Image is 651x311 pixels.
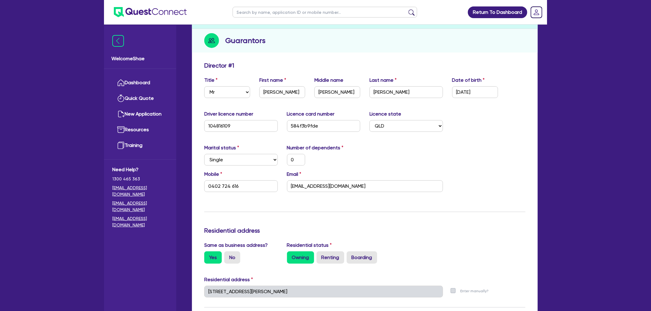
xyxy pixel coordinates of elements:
input: DD / MM / YYYY [452,86,498,98]
a: [EMAIL_ADDRESS][DOMAIN_NAME] [112,200,168,213]
a: Return To Dashboard [468,6,527,18]
label: Residential status [287,242,332,249]
a: [EMAIL_ADDRESS][DOMAIN_NAME] [112,215,168,228]
label: No [224,251,240,264]
label: Title [204,77,218,84]
img: resources [117,126,125,133]
label: Same as business address? [204,242,268,249]
label: Renting [317,251,344,264]
img: quest-connect-logo-blue [114,7,187,17]
a: Training [112,138,168,153]
label: Licence card number [287,110,335,118]
a: New Application [112,106,168,122]
span: Need Help? [112,166,168,173]
label: Residential address [204,276,253,283]
label: Marital status [204,144,239,152]
span: Welcome Shae [111,55,169,62]
img: training [117,142,125,149]
img: icon-menu-close [112,35,124,47]
label: Enter manually? [461,288,489,294]
label: Middle name [314,77,343,84]
label: Number of dependents [287,144,344,152]
a: Dropdown toggle [529,4,545,20]
label: Boarding [347,251,377,264]
img: step-icon [204,33,219,48]
a: Quick Quote [112,91,168,106]
h3: Residential address [204,227,525,234]
label: First name [259,77,286,84]
span: 1300 465 363 [112,176,168,182]
label: Last name [369,77,397,84]
h2: Guarantors [225,35,266,46]
label: Email [287,171,302,178]
label: Date of birth [452,77,485,84]
input: Search by name, application ID or mobile number... [233,7,417,18]
a: Dashboard [112,75,168,91]
label: Licence state [369,110,401,118]
label: Mobile [204,171,222,178]
a: Resources [112,122,168,138]
label: Driver licence number [204,110,253,118]
label: Owning [287,251,314,264]
a: [EMAIL_ADDRESS][DOMAIN_NAME] [112,185,168,198]
h3: Director # 1 [204,62,234,69]
label: Yes [204,251,222,264]
img: quick-quote [117,95,125,102]
img: new-application [117,110,125,118]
